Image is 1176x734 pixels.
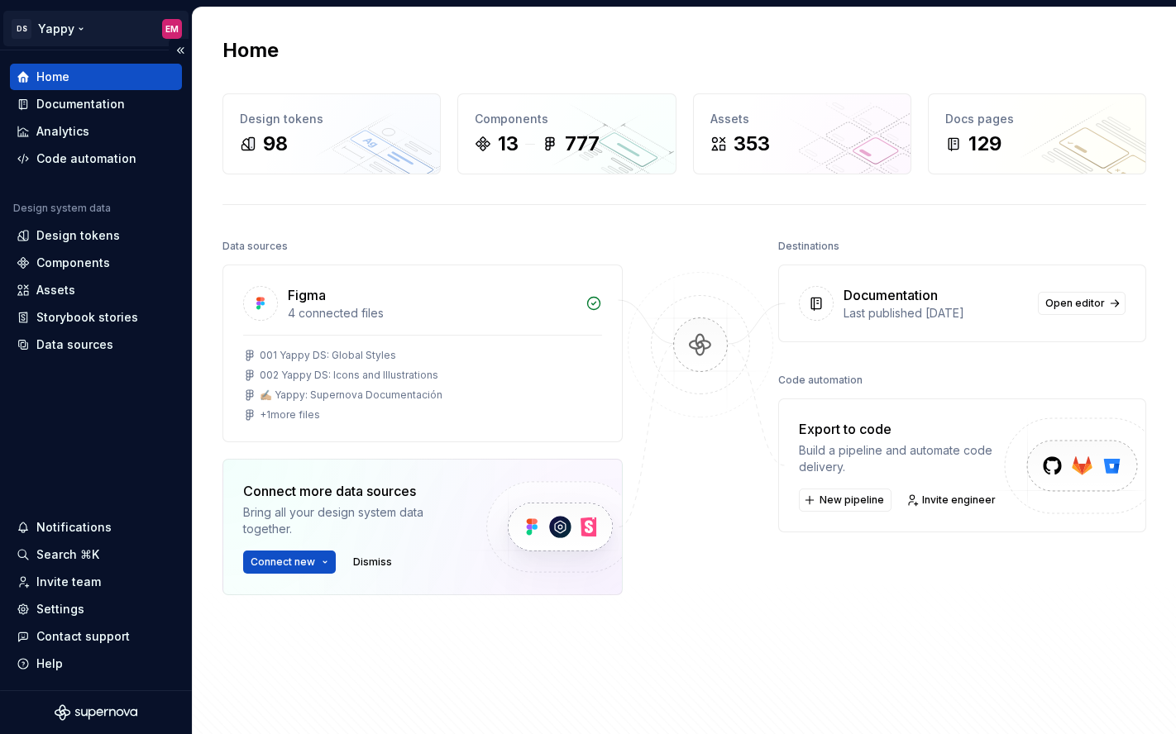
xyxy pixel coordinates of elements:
[36,150,136,167] div: Code automation
[3,11,189,46] button: DSYappyEM
[968,131,1002,157] div: 129
[498,131,519,157] div: 13
[36,255,110,271] div: Components
[165,22,179,36] div: EM
[13,202,111,215] div: Design system data
[288,285,326,305] div: Figma
[10,250,182,276] a: Components
[36,628,130,645] div: Contact support
[243,550,336,574] button: Connect new
[693,93,911,174] a: Assets353
[844,305,1028,322] div: Last published [DATE]
[263,131,288,157] div: 98
[1045,297,1105,310] span: Open editor
[36,69,69,85] div: Home
[222,265,623,442] a: Figma4 connected files001 Yappy DS: Global Styles002 Yappy DS: Icons and Illustrations✍🏼 Yappy: S...
[734,131,770,157] div: 353
[10,304,182,331] a: Storybook stories
[36,519,112,536] div: Notifications
[222,37,279,64] h2: Home
[10,541,182,568] button: Search ⌘K
[36,655,63,672] div: Help
[1038,292,1126,315] a: Open editor
[799,442,1003,475] div: Build a pipeline and automate code delivery.
[243,504,458,537] div: Bring all your design system data together.
[260,369,438,382] div: 002 Yappy DS: Icons and Illustrations
[10,222,182,249] a: Design tokens
[10,651,182,677] button: Help
[243,481,458,501] div: Connect more data sources
[928,93,1146,174] a: Docs pages129
[36,227,120,244] div: Design tokens
[36,123,89,140] div: Analytics
[222,93,441,174] a: Design tokens98
[10,64,182,90] a: Home
[10,623,182,650] button: Contact support
[36,601,84,617] div: Settings
[55,704,137,721] svg: Supernova Logo
[778,235,839,258] div: Destinations
[288,305,576,322] div: 4 connected files
[353,555,392,569] span: Dismiss
[565,131,600,157] div: 777
[475,111,658,127] div: Components
[36,336,113,353] div: Data sources
[169,39,192,62] button: Collapse sidebar
[10,569,182,595] a: Invite team
[10,514,182,541] button: Notifications
[260,388,442,402] div: ✍🏼 Yappy: Supernova Documentación
[36,309,138,326] div: Storybook stories
[36,282,75,298] div: Assets
[260,408,320,422] div: + 1 more files
[799,489,892,512] button: New pipeline
[945,111,1129,127] div: Docs pages
[10,331,182,358] a: Data sources
[222,235,288,258] div: Data sources
[38,21,74,37] div: Yappy
[844,285,938,305] div: Documentation
[251,555,315,569] span: Connect new
[710,111,894,127] div: Assets
[36,546,99,563] div: Search ⌘K
[922,493,996,507] span: Invite engineer
[457,93,676,174] a: Components13777
[36,96,125,112] div: Documentation
[799,419,1003,439] div: Export to code
[346,550,399,574] button: Dismiss
[778,369,863,392] div: Code automation
[36,574,101,590] div: Invite team
[10,145,182,172] a: Code automation
[10,91,182,117] a: Documentation
[901,489,1003,512] a: Invite engineer
[10,277,182,303] a: Assets
[240,111,423,127] div: Design tokens
[10,118,182,145] a: Analytics
[12,19,31,39] div: DS
[260,349,396,362] div: 001 Yappy DS: Global Styles
[820,493,884,507] span: New pipeline
[10,596,182,622] a: Settings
